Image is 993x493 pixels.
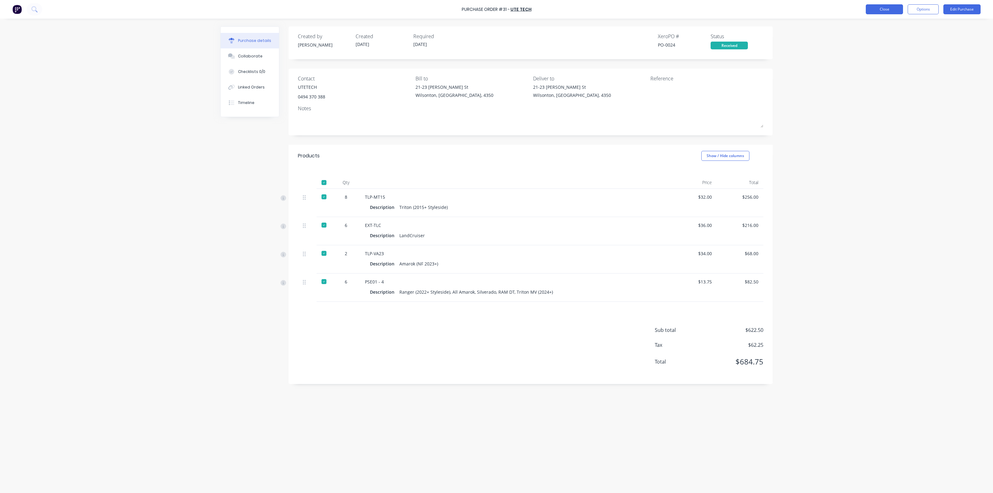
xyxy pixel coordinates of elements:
div: Amarok (NF 2023+) [399,259,438,268]
div: 8 [337,194,355,200]
div: 21-23 [PERSON_NAME] St [416,84,493,90]
div: Created [356,33,408,40]
button: Checklists 0/0 [221,64,279,79]
div: Contact [298,75,411,82]
span: Sub total [655,326,701,334]
div: Wilsonton, [GEOGRAPHIC_DATA], 4350 [416,92,493,98]
div: Triton (2015+ Styleside) [399,203,448,212]
button: Close [866,4,903,14]
div: $82.50 [722,278,758,285]
div: 2 [337,250,355,257]
div: Collaborate [238,53,263,59]
div: PSE01 - 4 [365,278,665,285]
div: PO-0024 [658,42,711,48]
div: TLP-MT15 [365,194,665,200]
div: Checklists 0/0 [238,69,265,75]
div: $256.00 [722,194,758,200]
div: $13.75 [675,278,712,285]
div: Products [298,152,320,160]
div: Notes [298,105,763,112]
button: Collaborate [221,48,279,64]
button: Options [908,4,939,14]
div: Created by [298,33,351,40]
div: $32.00 [675,194,712,200]
img: Factory [12,5,22,14]
div: 21-23 [PERSON_NAME] St [533,84,611,90]
div: Description [370,259,399,268]
span: Total [655,358,701,365]
span: Tax [655,341,701,349]
div: 6 [337,278,355,285]
button: Timeline [221,95,279,111]
div: $216.00 [722,222,758,228]
button: Show / Hide columns [701,151,749,161]
div: TLP-VA23 [365,250,665,257]
span: $684.75 [701,356,763,367]
div: LandCruiser [399,231,425,240]
div: Description [370,231,399,240]
div: Required [413,33,466,40]
span: $622.50 [701,326,763,334]
div: Reference [650,75,763,82]
a: Ute Tech [510,6,532,12]
div: Purchase details [238,38,271,43]
div: Total [717,176,763,189]
div: 0494 370 388 [298,93,325,100]
div: $36.00 [675,222,712,228]
div: Purchase Order #31 - [462,6,510,13]
button: Linked Orders [221,79,279,95]
div: Timeline [238,100,254,106]
span: $62.25 [701,341,763,349]
div: 6 [337,222,355,228]
div: Status [711,33,763,40]
div: $34.00 [675,250,712,257]
div: Description [370,287,399,296]
button: Edit Purchase [943,4,981,14]
div: EXT-TLC [365,222,665,228]
div: Qty [332,176,360,189]
div: $68.00 [722,250,758,257]
div: Ranger (2022+ Styleside), All Amarok, Silverado, RAM DT, Triton MV (2024+) [399,287,553,296]
div: Xero PO # [658,33,711,40]
div: Description [370,203,399,212]
div: UTETECH [298,84,325,90]
div: Bill to [416,75,528,82]
div: Received [711,42,748,49]
div: Wilsonton, [GEOGRAPHIC_DATA], 4350 [533,92,611,98]
div: Deliver to [533,75,646,82]
div: [PERSON_NAME] [298,42,351,48]
div: Price [670,176,717,189]
div: Linked Orders [238,84,265,90]
button: Purchase details [221,33,279,48]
